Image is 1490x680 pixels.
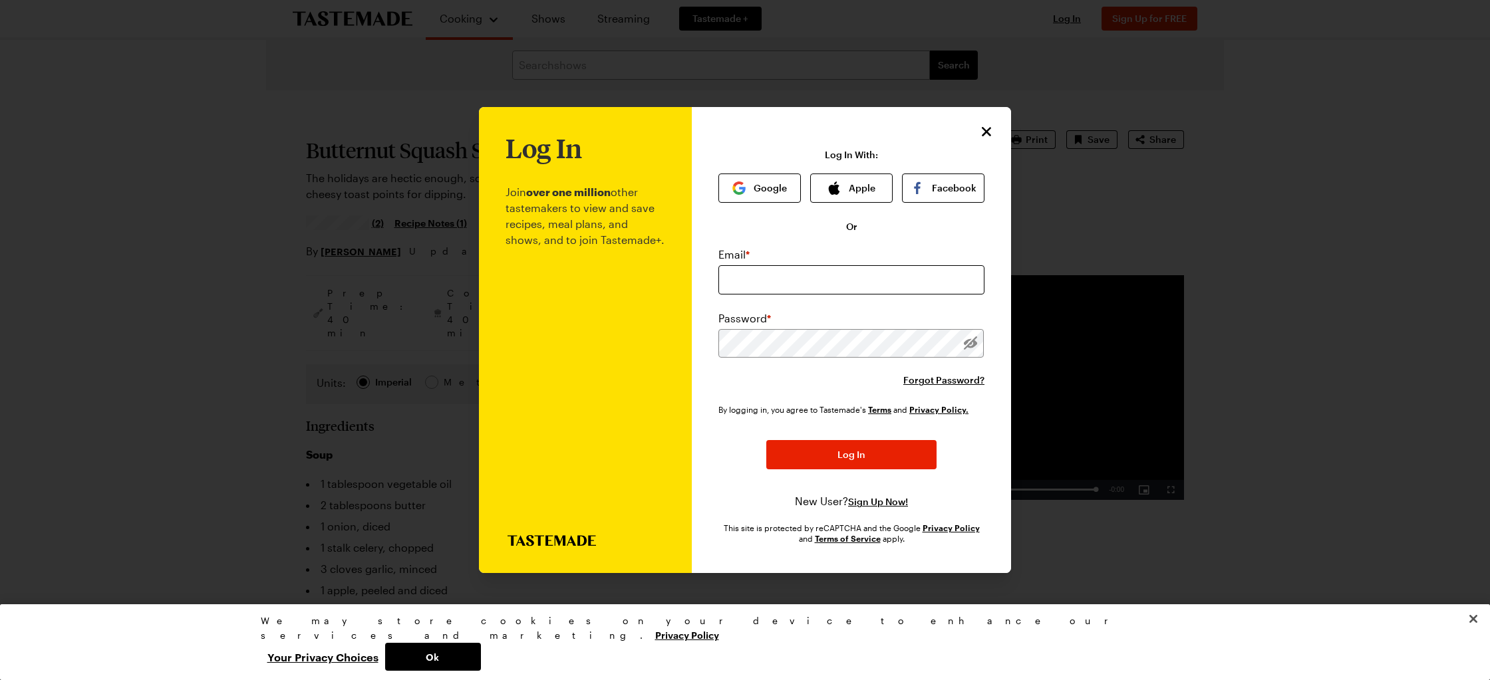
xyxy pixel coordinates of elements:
a: Google Terms of Service [815,532,881,544]
label: Email [718,247,750,263]
button: Apple [810,173,893,203]
button: Close [1459,604,1488,633]
a: More information about your privacy, opens in a new tab [655,628,719,641]
label: Password [718,310,771,326]
p: Join other tastemakers to view and save recipes, meal plans, and shows, and to join Tastemade+. [506,163,665,536]
button: Close [978,123,995,140]
button: Log In [766,440,937,469]
button: Facebook [902,173,984,203]
button: Sign Up Now! [848,495,908,509]
div: Privacy [261,614,1219,671]
div: By logging in, you agree to Tastemade's and [718,403,974,416]
button: Ok [385,643,481,671]
div: We may store cookies on your device to enhance our services and marketing. [261,614,1219,643]
a: Tastemade Privacy Policy [909,403,968,415]
h1: Log In [506,134,582,163]
a: Google Privacy Policy [923,522,980,533]
span: Or [846,220,857,233]
span: Log In [837,448,865,461]
button: Your Privacy Choices [261,643,385,671]
button: Google [718,173,801,203]
span: New User? [795,495,848,507]
a: Tastemade Terms of Service [868,403,891,415]
b: over one million [526,185,611,198]
button: Forgot Password? [903,374,984,387]
p: Log In With: [825,150,878,160]
div: This site is protected by reCAPTCHA and the Google and apply. [718,522,984,544]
